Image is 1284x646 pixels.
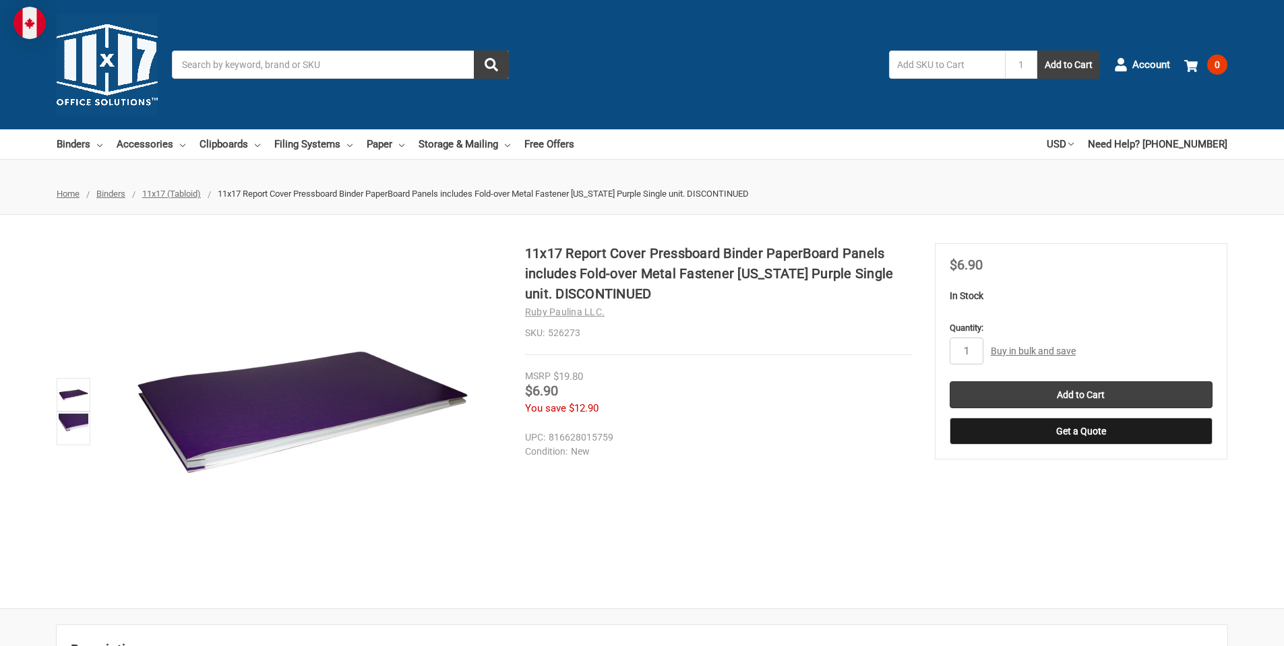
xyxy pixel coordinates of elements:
[1132,57,1170,73] span: Account
[419,129,510,159] a: Storage & Mailing
[950,257,983,273] span: $6.90
[367,129,404,159] a: Paper
[525,306,605,317] a: Ruby Paulina LLC.
[524,129,574,159] a: Free Offers
[553,370,583,383] span: $19.80
[525,445,568,459] dt: Condition:
[525,326,913,340] dd: 526273
[525,326,545,340] dt: SKU:
[133,243,470,580] img: 11x17 Report Cover Pressboard Binder PaperBoard Panels includes Fold-over Metal Fastener Louisian...
[57,14,158,115] img: 11x17.com
[59,380,88,410] img: 11x17 Report Cover Pressboard Binder PaperBoard Panels includes Fold-over Metal Fastener Louisian...
[57,129,102,159] a: Binders
[274,129,353,159] a: Filing Systems
[13,7,46,39] img: duty and tax information for Canada
[200,129,260,159] a: Clipboards
[57,189,80,199] a: Home
[117,129,185,159] a: Accessories
[889,51,1005,79] input: Add SKU to Cart
[96,189,125,199] a: Binders
[525,402,566,414] span: You save
[1207,55,1227,75] span: 0
[950,321,1213,335] label: Quantity:
[525,243,913,304] h1: 11x17 Report Cover Pressboard Binder PaperBoard Panels includes Fold-over Metal Fastener [US_STAT...
[525,369,551,383] div: MSRP
[525,445,907,459] dd: New
[59,414,88,443] img: 11x17 Report Cover Pressboard Binder PaperBoard Panels includes Fold-over Metal Fastener Louisian...
[950,289,1213,303] p: In Stock
[1037,51,1100,79] button: Add to Cart
[525,430,907,445] dd: 816628015759
[1088,129,1227,159] a: Need Help? [PHONE_NUMBER]
[525,383,558,399] span: $6.90
[1047,129,1074,159] a: USD
[142,189,201,199] a: 11x17 (Tabloid)
[569,402,599,414] span: $12.90
[525,430,545,445] dt: UPC:
[218,189,749,199] span: 11x17 Report Cover Pressboard Binder PaperBoard Panels includes Fold-over Metal Fastener [US_STAT...
[950,381,1213,408] input: Add to Cart
[172,51,509,79] input: Search by keyword, brand or SKU
[1184,47,1227,82] a: 0
[991,346,1076,356] a: Buy in bulk and save
[950,418,1213,445] button: Get a Quote
[1114,47,1170,82] a: Account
